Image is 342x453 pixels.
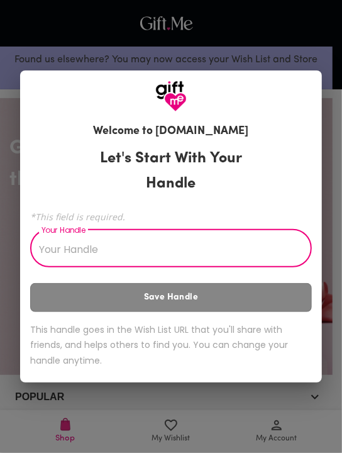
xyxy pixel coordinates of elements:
span: *This field is required. [30,211,312,223]
h6: This handle goes in the Wish List URL that you'll share with friends, and helps others to find yo... [30,322,312,369]
h6: Welcome to [DOMAIN_NAME] [94,123,249,140]
img: GiftMe Logo [155,81,187,112]
h3: Let's Start With Your Handle [84,146,258,196]
input: Your Handle [30,232,298,267]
